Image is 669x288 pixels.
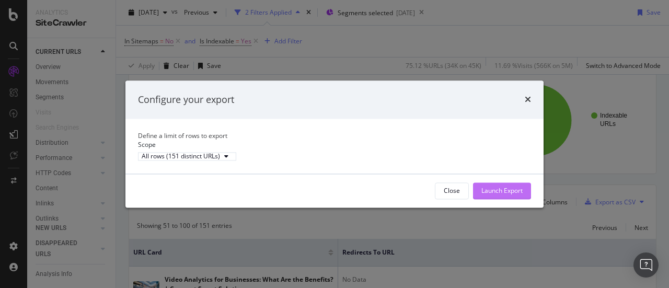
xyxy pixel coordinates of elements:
div: All rows (151 distinct URLs) [142,154,220,160]
button: All rows (151 distinct URLs) [138,153,236,161]
button: Close [435,182,469,199]
div: Launch Export [481,186,523,195]
div: Define a limit of rows to export [138,132,531,141]
label: Scope [138,141,156,149]
div: times [525,93,531,107]
div: Close [444,186,460,195]
div: modal [125,80,544,208]
div: Open Intercom Messenger [633,252,659,278]
button: Launch Export [473,182,531,199]
div: Configure your export [138,93,234,107]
